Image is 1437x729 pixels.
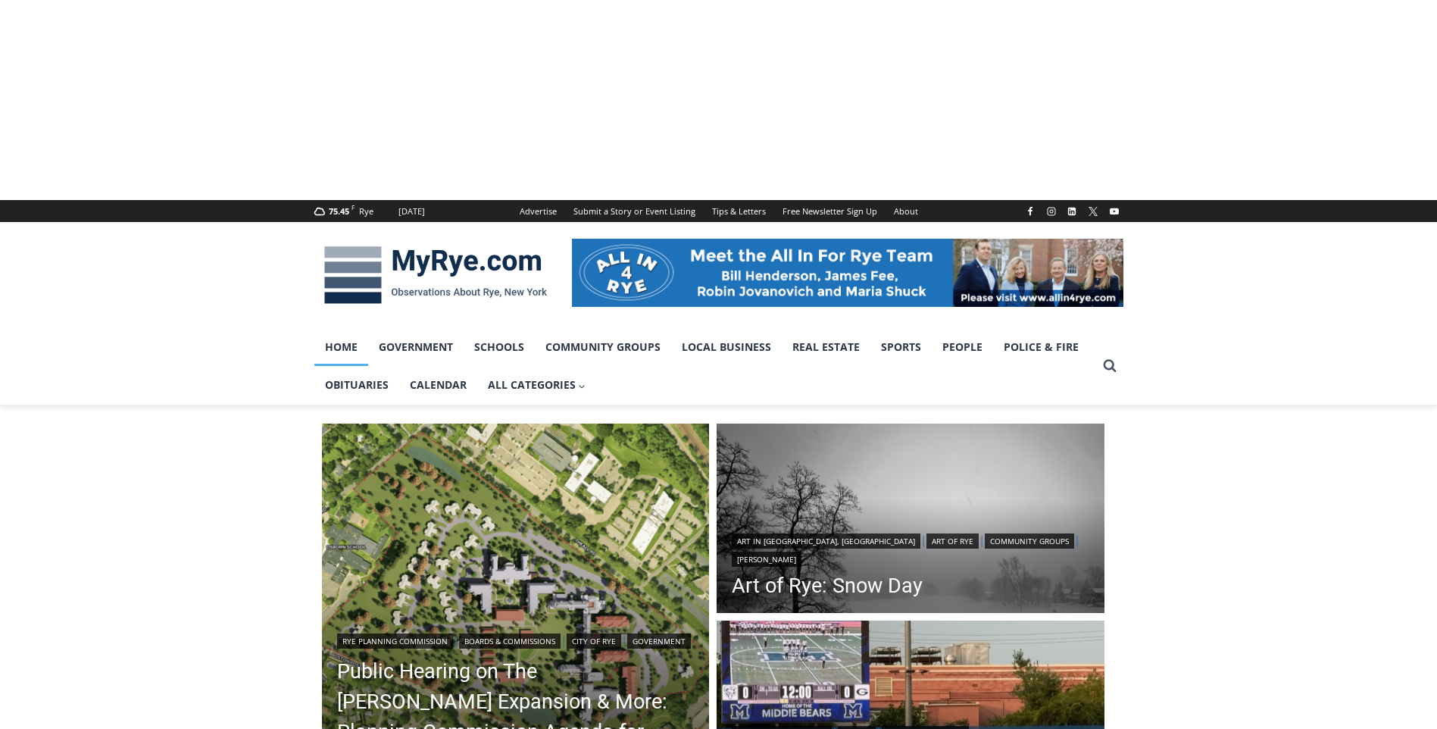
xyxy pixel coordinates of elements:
a: Real Estate [782,328,870,366]
img: All in for Rye [572,239,1123,307]
a: X [1084,202,1102,221]
div: | | | [732,530,1089,567]
a: Government [627,634,691,649]
a: Obituaries [314,366,399,404]
a: All Categories [477,366,597,404]
a: Instagram [1042,202,1061,221]
a: Sports [870,328,932,366]
a: City of Rye [567,634,621,649]
nav: Secondary Navigation [511,200,926,222]
a: Community Groups [535,328,671,366]
img: (PHOTO: Snow Day. Children run through the snowy landscape in search of fun. By Stacey Massey, au... [717,424,1104,618]
div: Rye [359,205,373,218]
div: [DATE] [398,205,425,218]
span: F [351,203,355,211]
a: Home [314,328,368,366]
a: Art in [GEOGRAPHIC_DATA], [GEOGRAPHIC_DATA] [732,533,920,549]
a: Schools [464,328,535,366]
a: Facebook [1021,202,1039,221]
a: Linkedin [1063,202,1081,221]
button: View Search Form [1096,352,1123,380]
a: Government [368,328,464,366]
a: Free Newsletter Sign Up [774,200,886,222]
a: Art of Rye [926,533,979,549]
a: Community Groups [985,533,1074,549]
img: MyRye.com [314,236,557,314]
a: About [886,200,926,222]
a: [PERSON_NAME] [732,552,801,567]
span: All Categories [488,377,586,393]
a: People [932,328,993,366]
a: Police & Fire [993,328,1089,366]
a: Calendar [399,366,477,404]
a: Art of Rye: Snow Day [732,574,1089,597]
a: Tips & Letters [704,200,774,222]
a: Rye Planning Commission [337,634,453,649]
a: Local Business [671,328,782,366]
div: | | | [337,630,695,649]
a: Advertise [511,200,565,222]
a: Read More Art of Rye: Snow Day [717,424,1104,618]
span: 75.45 [329,205,349,217]
nav: Primary Navigation [314,328,1096,405]
a: YouTube [1105,202,1123,221]
a: Boards & Commissions [459,634,561,649]
a: Submit a Story or Event Listing [565,200,704,222]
